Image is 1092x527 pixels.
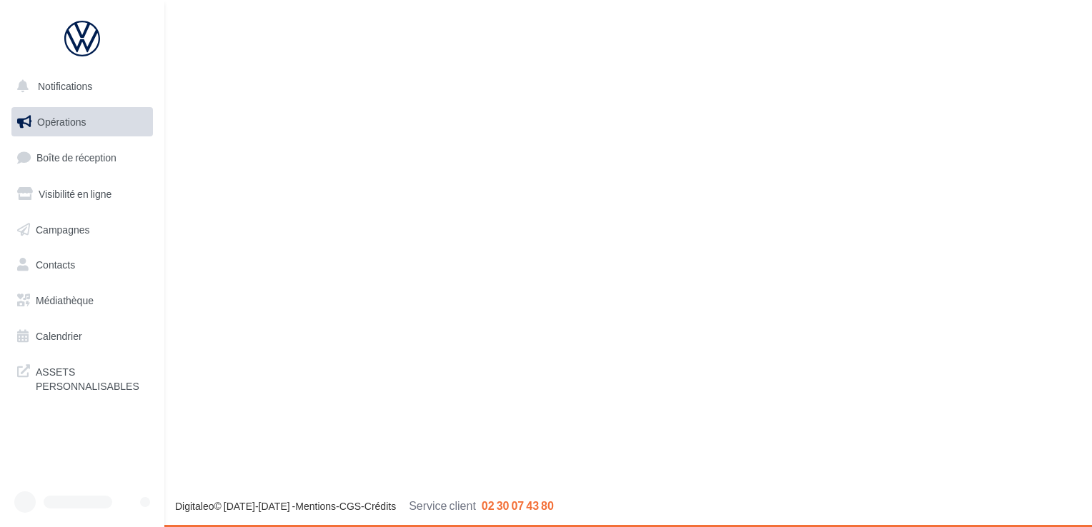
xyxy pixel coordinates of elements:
a: Mentions [295,500,336,512]
span: © [DATE]-[DATE] - - - [175,500,554,512]
span: Visibilité en ligne [39,188,111,200]
button: Notifications [9,71,150,101]
span: ASSETS PERSONNALISABLES [36,362,147,393]
a: Opérations [9,107,156,137]
span: Médiathèque [36,294,94,306]
span: Service client [409,498,476,512]
span: Calendrier [36,330,82,342]
span: 02 30 07 43 80 [482,498,554,512]
a: CGS [339,500,361,512]
a: Boîte de réception [9,142,156,173]
span: Contacts [36,259,75,271]
a: Crédits [364,500,396,512]
span: Campagnes [36,223,90,235]
a: Digitaleo [175,500,214,512]
a: ASSETS PERSONNALISABLES [9,356,156,398]
a: Visibilité en ligne [9,179,156,209]
a: Campagnes [9,215,156,245]
a: Contacts [9,250,156,280]
span: Notifications [38,80,92,92]
span: Opérations [37,116,86,128]
a: Médiathèque [9,286,156,316]
a: Calendrier [9,321,156,351]
span: Boîte de réception [36,151,116,164]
